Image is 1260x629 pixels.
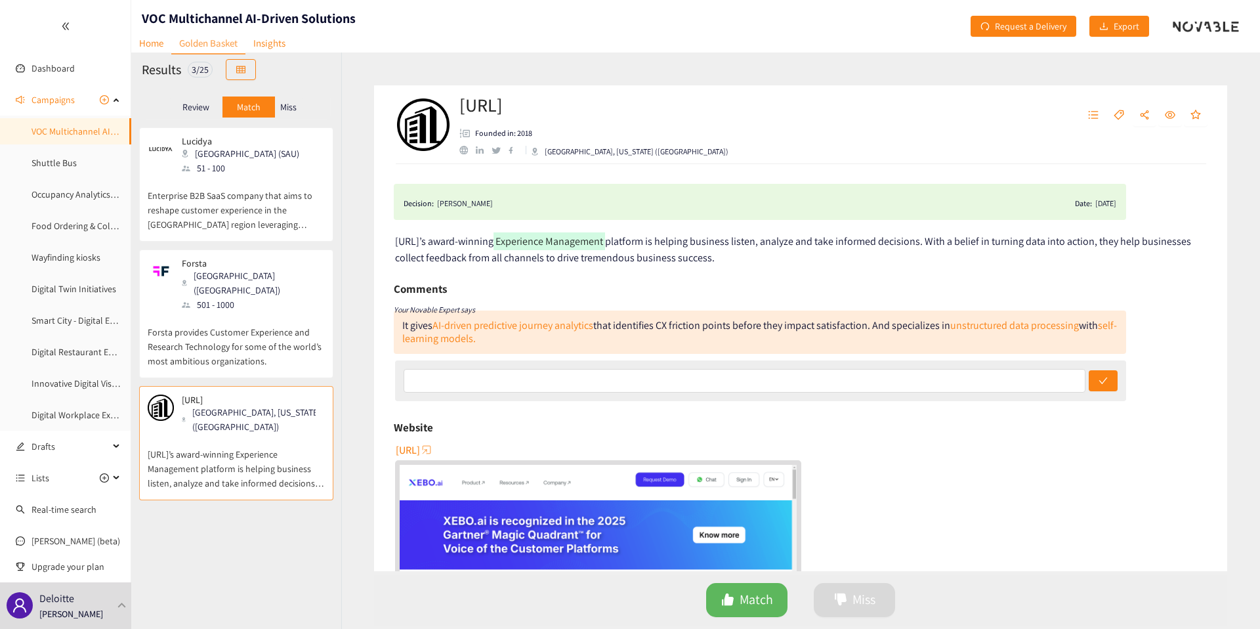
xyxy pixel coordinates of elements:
a: facebook [509,146,521,154]
button: dislikeMiss [814,583,895,617]
button: star [1184,105,1207,126]
button: [URL] [396,439,433,460]
p: Miss [280,102,297,112]
span: platform is helping business listen, analyze and take informed decisions. With a belief in turnin... [395,234,1191,265]
img: Company Logo [397,98,450,151]
button: table [226,59,256,80]
p: [PERSON_NAME] [39,607,103,621]
p: Match [237,102,261,112]
a: website [459,146,476,154]
span: trophy [16,562,25,571]
p: [URL]’s award-winning Experience Management platform is helping business listen, analyze and take... [148,434,325,490]
iframe: Chat Widget [1040,487,1260,629]
button: likeMatch [706,583,787,617]
span: dislike [834,593,847,608]
span: star [1190,110,1201,121]
img: Snapshot of the company's website [148,258,174,284]
a: VOC Multichannel AI-Driven Solutions [31,125,177,137]
a: [PERSON_NAME] (beta) [31,535,120,547]
a: unstructured data processing [950,318,1079,332]
h6: Comments [394,279,447,299]
span: unordered-list [1088,110,1099,121]
a: AI-driven predictive journey analytics [432,318,593,332]
span: share-alt [1139,110,1150,121]
a: Smart City - Digital Experience Initiatives [31,314,186,326]
p: Review [182,102,209,112]
a: Golden Basket [171,33,245,54]
span: Match [740,590,773,610]
a: Home [131,33,171,53]
img: Snapshot of the company's website [148,136,174,162]
a: linkedin [476,146,492,154]
div: 3 / 25 [188,62,213,77]
p: Deloitte [39,590,74,607]
a: Digital Twin Initiatives [31,283,116,295]
a: Real-time search [31,504,96,515]
span: [URL]’s award-winning [395,234,493,248]
span: Date: [1075,197,1092,210]
span: [URL] [396,442,420,458]
div: [PERSON_NAME] [437,197,493,210]
a: Occupancy Analytics for Facilities [31,188,159,200]
a: twitter [492,147,508,154]
div: 501 - 1000 [182,297,324,312]
span: Decision: [404,197,434,210]
div: [GEOGRAPHIC_DATA], [US_STATE] ([GEOGRAPHIC_DATA]) [182,405,324,434]
mark: Experience Management [493,232,605,250]
p: Forsta provides Customer Experience and Research Technology for some of the world’s most ambitiou... [148,312,325,368]
button: share-alt [1133,105,1156,126]
span: edit [16,442,25,451]
a: Shuttle Bus [31,157,77,169]
img: Snapshot of the company's website [148,395,174,421]
span: check [1099,376,1108,387]
span: download [1099,22,1108,32]
button: eye [1158,105,1182,126]
h2: [URL] [459,92,728,118]
a: Insights [245,33,293,53]
span: Lists [31,465,49,491]
span: Upgrade your plan [31,553,121,580]
span: like [721,593,734,608]
p: Founded in: 2018 [475,127,532,139]
a: Food Ordering & Collection [31,220,137,232]
button: downloadExport [1089,16,1149,37]
p: [URL] [182,395,316,405]
a: Wayfinding kiosks [31,251,100,263]
i: Your Novable Expert says [394,305,475,314]
button: tag [1107,105,1131,126]
p: Lucidya [182,136,299,146]
span: unordered-list [16,473,25,483]
span: eye [1165,110,1175,121]
a: Digital Workplace Experiences [31,409,148,421]
button: redoRequest a Delivery [971,16,1076,37]
a: Innovative Digital Visitor Experience [31,378,169,389]
button: check [1089,370,1118,391]
p: Enterprise B2B SaaS company that aims to reshape customer experience in the [GEOGRAPHIC_DATA] reg... [148,175,325,232]
a: self-learning models. [402,318,1117,345]
li: Founded in year [459,127,532,139]
div: [GEOGRAPHIC_DATA] ([GEOGRAPHIC_DATA]) [182,269,324,297]
span: sound [16,95,25,104]
span: Export [1114,19,1139,33]
span: double-left [61,22,70,31]
span: Miss [852,590,875,610]
span: redo [980,22,990,32]
span: Request a Delivery [995,19,1066,33]
div: Widget de chat [1040,487,1260,629]
span: plus-circle [100,473,109,483]
div: [GEOGRAPHIC_DATA], [US_STATE] ([GEOGRAPHIC_DATA]) [532,146,728,158]
h2: Results [142,60,181,79]
div: 51 - 100 [182,161,307,175]
div: It gives that identifies CX friction points before they impact satisfaction. And specializes in with [402,318,1117,345]
button: unordered-list [1081,105,1105,126]
a: Digital Restaurant Experience [31,346,146,358]
h6: Website [394,418,433,437]
a: Dashboard [31,62,75,74]
span: plus-circle [100,95,109,104]
div: [DATE] [1095,197,1116,210]
span: Drafts [31,433,109,460]
span: table [236,65,245,76]
p: Forsta [182,258,316,269]
h1: VOC Multichannel AI-Driven Solutions [142,9,356,28]
div: [GEOGRAPHIC_DATA] (SAU) [182,146,307,161]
